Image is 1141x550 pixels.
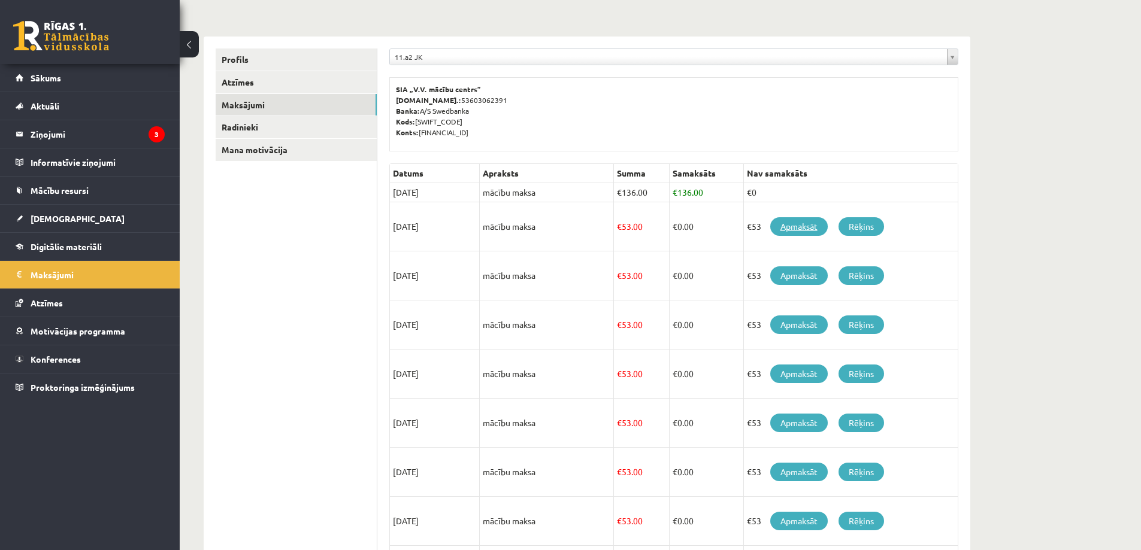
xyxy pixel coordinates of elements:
td: 53.00 [614,251,670,300]
a: Apmaksāt [770,266,828,285]
span: € [617,466,622,477]
td: 0.00 [669,497,743,546]
a: Rēķins [839,266,884,285]
td: €53 [743,448,958,497]
a: Rēķins [839,315,884,334]
span: € [673,319,677,330]
a: 11.a2 JK [390,49,958,65]
span: € [617,270,622,281]
span: € [673,270,677,281]
td: 0.00 [669,448,743,497]
span: € [617,368,622,379]
td: €53 [743,350,958,399]
td: 53.00 [614,448,670,497]
i: 3 [149,126,165,142]
span: Aktuāli [31,101,59,111]
a: Rēķins [839,463,884,481]
a: Rēķins [839,512,884,530]
a: Apmaksāt [770,364,828,383]
td: [DATE] [390,202,480,251]
td: 53.00 [614,399,670,448]
b: Banka: [396,106,420,116]
a: Atzīmes [216,71,377,93]
td: mācību maksa [480,448,614,497]
span: € [617,221,622,232]
legend: Maksājumi [31,261,165,288]
td: 53.00 [614,497,670,546]
td: €53 [743,300,958,350]
span: € [617,319,622,330]
td: 136.00 [669,183,743,202]
b: Kods: [396,117,415,126]
td: mācību maksa [480,300,614,350]
a: Digitālie materiāli [16,233,165,260]
a: Apmaksāt [770,512,828,530]
span: Atzīmes [31,297,63,308]
a: Aktuāli [16,92,165,120]
span: € [673,368,677,379]
a: Rēķins [839,217,884,236]
span: € [673,515,677,526]
a: Mana motivācija [216,139,377,161]
span: Sākums [31,72,61,83]
a: Rīgas 1. Tālmācības vidusskola [13,21,109,51]
td: [DATE] [390,183,480,202]
td: €53 [743,497,958,546]
a: Apmaksāt [770,414,828,432]
a: Maksājumi [216,94,377,116]
td: mācību maksa [480,183,614,202]
td: 0.00 [669,202,743,251]
a: Mācību resursi [16,177,165,204]
th: Summa [614,164,670,183]
a: Rēķins [839,414,884,432]
th: Apraksts [480,164,614,183]
td: mācību maksa [480,251,614,300]
td: €53 [743,399,958,448]
a: Proktoringa izmēģinājums [16,373,165,401]
span: Mācību resursi [31,185,89,196]
a: [DEMOGRAPHIC_DATA] [16,205,165,232]
a: Konferences [16,345,165,373]
td: 0.00 [669,399,743,448]
td: mācību maksa [480,399,614,448]
td: 0.00 [669,300,743,350]
legend: Informatīvie ziņojumi [31,148,165,176]
th: Nav samaksāts [743,164,958,183]
span: € [617,187,622,197]
a: Apmaksāt [770,217,828,236]
b: [DOMAIN_NAME].: [396,95,461,105]
span: € [673,417,677,428]
a: Profils [216,48,377,71]
a: Ziņojumi3 [16,120,165,148]
span: 11.a2 JK [395,49,942,65]
p: 53603062391 A/S Swedbanka [SWIFT_CODE] [FINANCIAL_ID] [396,84,952,138]
b: Konts: [396,127,419,137]
a: Apmaksāt [770,315,828,334]
td: 53.00 [614,300,670,350]
span: Konferences [31,354,81,364]
td: [DATE] [390,448,480,497]
a: Sākums [16,64,165,92]
a: Apmaksāt [770,463,828,481]
a: Informatīvie ziņojumi [16,148,165,176]
span: € [673,466,677,477]
a: Radinieki [216,116,377,138]
th: Samaksāts [669,164,743,183]
td: [DATE] [390,300,480,350]
span: [DEMOGRAPHIC_DATA] [31,213,125,224]
td: 53.00 [614,202,670,251]
td: 0.00 [669,251,743,300]
legend: Ziņojumi [31,120,165,148]
span: Motivācijas programma [31,326,125,336]
td: €53 [743,251,958,300]
span: Digitālie materiāli [31,241,102,252]
th: Datums [390,164,480,183]
span: € [673,187,677,197]
a: Rēķins [839,364,884,383]
span: € [617,515,622,526]
td: mācību maksa [480,202,614,251]
td: 53.00 [614,350,670,399]
span: Proktoringa izmēģinājums [31,382,135,393]
span: € [617,417,622,428]
td: [DATE] [390,350,480,399]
